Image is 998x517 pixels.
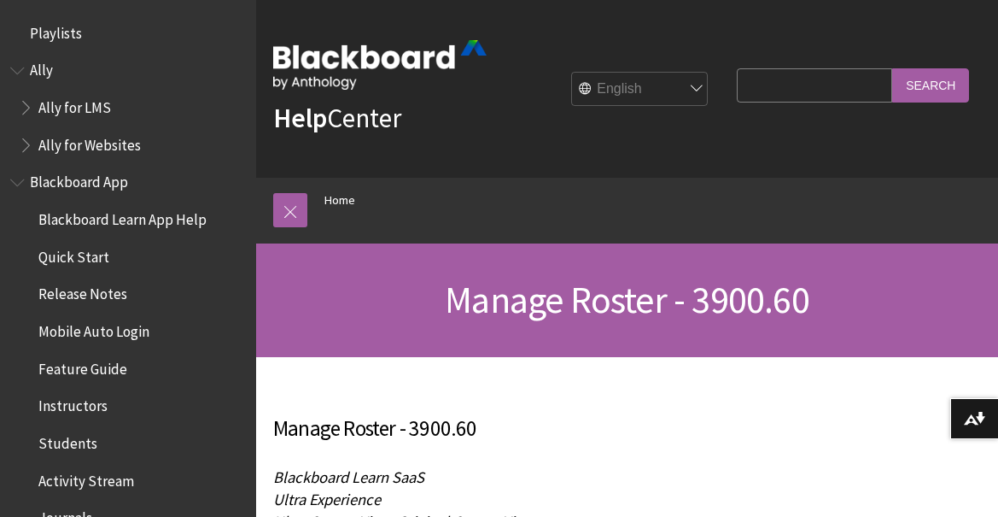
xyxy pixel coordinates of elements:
span: Students [38,429,97,452]
span: Quick Start [38,243,109,266]
span: Playlists [30,19,82,42]
span: Ally [30,56,53,79]
nav: Book outline for Anthology Ally Help [10,56,246,160]
h3: Manage Roster - 3900.60 [273,413,981,445]
span: Ally for Websites [38,131,141,154]
input: Search [892,68,969,102]
span: Blackboard Learn App Help [38,205,207,228]
nav: Book outline for Playlists [10,19,246,48]
strong: Help [273,101,327,135]
span: Activity Stream [38,467,134,490]
a: Home [324,190,355,211]
span: Ally for LMS [38,93,111,116]
span: Mobile Auto Login [38,317,149,340]
span: Blackboard App [30,168,128,191]
select: Site Language Selector [572,73,709,107]
span: Instructors [38,392,108,415]
img: Blackboard by Anthology [273,40,487,90]
span: Manage Roster - 3900.60 [445,276,809,323]
span: Feature Guide [38,355,127,378]
a: HelpCenter [273,101,401,135]
span: Release Notes [38,280,127,303]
